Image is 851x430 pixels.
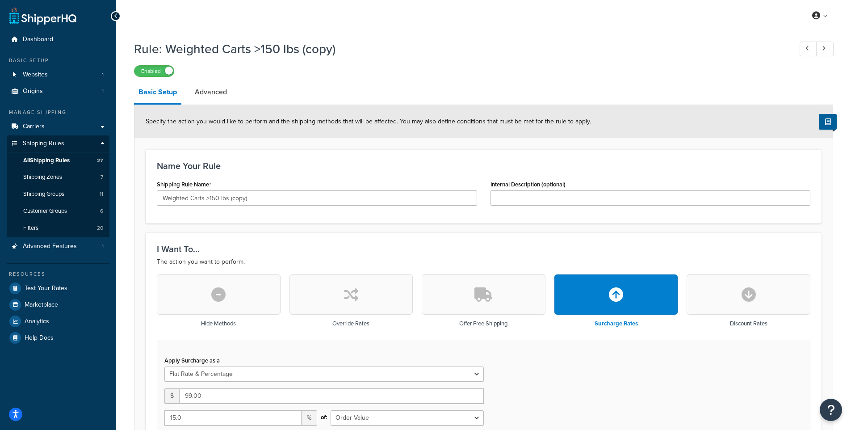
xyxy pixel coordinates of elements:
[23,88,43,95] span: Origins
[7,220,109,236] li: Filters
[157,181,211,188] label: Shipping Rule Name
[157,161,810,171] h3: Name Your Rule
[7,186,109,202] a: Shipping Groups11
[7,57,109,64] div: Basic Setup
[332,320,369,327] h3: Override Rates
[7,109,109,116] div: Manage Shipping
[134,40,783,58] h1: Rule: Weighted Carts >150 lbs (copy)
[97,224,103,232] span: 20
[7,67,109,83] a: Websites1
[7,330,109,346] a: Help Docs
[7,280,109,296] a: Test Your Rates
[595,320,638,327] h3: Surcharge Rates
[23,123,45,131] span: Carriers
[7,83,109,100] li: Origins
[102,88,104,95] span: 1
[7,135,109,152] a: Shipping Rules
[102,243,104,250] span: 1
[816,42,834,56] a: Next Record
[23,71,48,79] span: Websites
[100,190,103,198] span: 11
[7,31,109,48] a: Dashboard
[157,244,810,254] h3: I Want To...
[97,157,103,164] span: 27
[23,207,67,215] span: Customer Groups
[201,320,236,327] h3: Hide Methods
[23,224,38,232] span: Filters
[7,152,109,169] a: AllShipping Rules27
[730,320,767,327] h3: Discount Rates
[7,297,109,313] a: Marketplace
[101,173,103,181] span: 7
[23,157,70,164] span: All Shipping Rules
[7,238,109,255] li: Advanced Features
[190,81,231,103] a: Advanced
[102,71,104,79] span: 1
[820,399,842,421] button: Open Resource Center
[7,203,109,219] li: Customer Groups
[7,135,109,237] li: Shipping Rules
[100,207,103,215] span: 6
[7,169,109,185] a: Shipping Zones7
[7,186,109,202] li: Shipping Groups
[23,173,62,181] span: Shipping Zones
[7,169,109,185] li: Shipping Zones
[490,181,566,188] label: Internal Description (optional)
[7,83,109,100] a: Origins1
[23,140,64,148] span: Shipping Rules
[25,301,58,309] span: Marketplace
[164,357,220,364] label: Apply Surcharge as a
[23,190,64,198] span: Shipping Groups
[157,257,810,267] p: The action you want to perform.
[7,118,109,135] a: Carriers
[7,220,109,236] a: Filters20
[321,411,327,424] span: of:
[23,36,53,43] span: Dashboard
[25,318,49,325] span: Analytics
[7,238,109,255] a: Advanced Features1
[7,203,109,219] a: Customer Groups6
[459,320,507,327] h3: Offer Free Shipping
[23,243,77,250] span: Advanced Features
[302,410,317,426] span: %
[134,66,174,76] label: Enabled
[800,42,817,56] a: Previous Record
[819,114,837,130] button: Show Help Docs
[7,270,109,278] div: Resources
[7,67,109,83] li: Websites
[146,117,591,126] span: Specify the action you would like to perform and the shipping methods that will be affected. You ...
[134,81,181,105] a: Basic Setup
[7,313,109,329] a: Analytics
[164,388,179,404] span: $
[25,334,54,342] span: Help Docs
[25,285,67,292] span: Test Your Rates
